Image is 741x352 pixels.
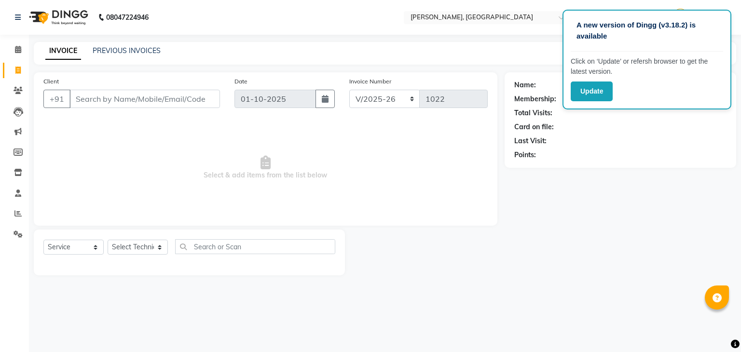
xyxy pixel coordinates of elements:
img: Manager [672,9,689,26]
p: A new version of Dingg (v3.18.2) is available [576,20,717,41]
a: INVOICE [45,42,81,60]
button: +91 [43,90,70,108]
label: Date [234,77,247,86]
span: Select & add items from the list below [43,120,488,216]
b: 08047224946 [106,4,149,31]
div: Membership: [514,94,556,104]
img: logo [25,4,91,31]
p: Click on ‘Update’ or refersh browser to get the latest version. [571,56,723,77]
div: Total Visits: [514,108,552,118]
a: PREVIOUS INVOICES [93,46,161,55]
div: Points: [514,150,536,160]
iframe: chat widget [700,313,731,342]
input: Search or Scan [175,239,335,254]
button: Update [571,81,613,101]
div: Last Visit: [514,136,547,146]
input: Search by Name/Mobile/Email/Code [69,90,220,108]
div: Card on file: [514,122,554,132]
label: Invoice Number [349,77,391,86]
label: Client [43,77,59,86]
div: Name: [514,80,536,90]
